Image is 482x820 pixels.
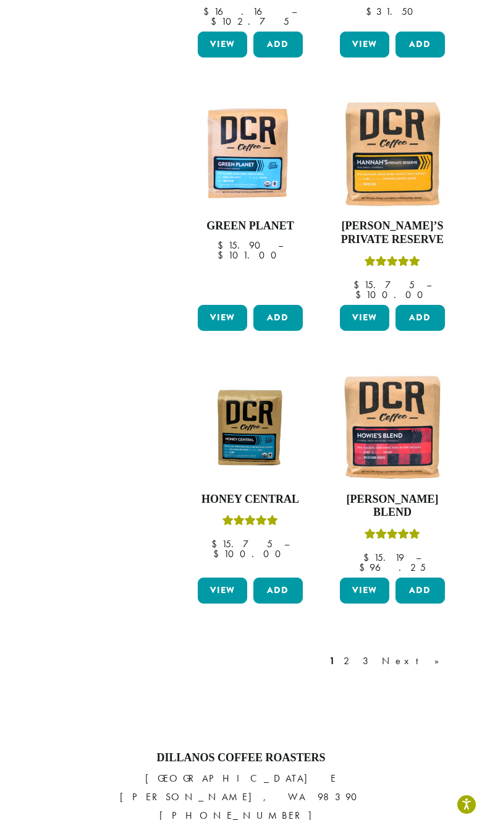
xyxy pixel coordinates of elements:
[337,372,448,573] a: [PERSON_NAME] BlendRated 4.67 out of 5
[337,98,448,210] img: Hannahs-Private-Reserve-12oz-300x300.jpg
[365,254,420,273] div: Rated 5.00 out of 5
[9,751,473,765] h4: Dillanos Coffee Roasters
[360,654,376,668] a: 3
[284,537,289,550] span: –
[213,547,224,560] span: $
[222,513,278,532] div: Rated 5.00 out of 5
[203,5,214,18] span: $
[363,551,404,564] bdi: 15.19
[366,5,376,18] span: $
[218,249,228,262] span: $
[337,98,448,299] a: [PERSON_NAME]’s Private ReserveRated 5.00 out of 5
[198,578,247,604] a: View
[253,32,303,58] button: Add
[359,561,370,574] span: $
[363,551,374,564] span: $
[395,305,445,331] button: Add
[211,15,289,28] bdi: 102.75
[379,654,450,668] a: Next »
[355,288,366,301] span: $
[341,654,357,668] a: 2
[195,98,306,210] img: DCR-Green-Planet-Coffee-Bag-300x300.png
[353,278,364,291] span: $
[195,220,306,233] h4: Green Planet
[416,551,421,564] span: –
[395,578,445,604] button: Add
[292,5,297,18] span: –
[198,32,247,58] a: View
[213,547,287,560] bdi: 100.00
[198,305,247,331] a: View
[337,220,448,246] h4: [PERSON_NAME]’s Private Reserve
[195,385,306,469] img: Honey-Central-stock-image-fix-1200-x-900.png
[253,578,303,604] button: Add
[340,32,389,58] a: View
[218,249,282,262] bdi: 101.00
[366,5,419,18] bdi: 31.50
[253,305,303,331] button: Add
[203,5,280,18] bdi: 16.16
[355,288,429,301] bdi: 100.00
[195,372,306,573] a: Honey CentralRated 5.00 out of 5
[337,493,448,519] h4: [PERSON_NAME] Blend
[195,493,306,506] h4: Honey Central
[340,578,389,604] a: View
[337,372,448,483] img: Howies-Blend-12oz-300x300.jpg
[327,654,337,668] a: 1
[218,239,228,252] span: $
[218,239,266,252] bdi: 15.90
[426,278,431,291] span: –
[365,527,420,545] div: Rated 4.67 out of 5
[278,239,283,252] span: –
[353,278,415,291] bdi: 15.75
[359,561,426,574] bdi: 96.25
[211,15,221,28] span: $
[211,537,273,550] bdi: 15.75
[211,537,222,550] span: $
[395,32,445,58] button: Add
[195,98,306,299] a: Green Planet
[340,305,389,331] a: View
